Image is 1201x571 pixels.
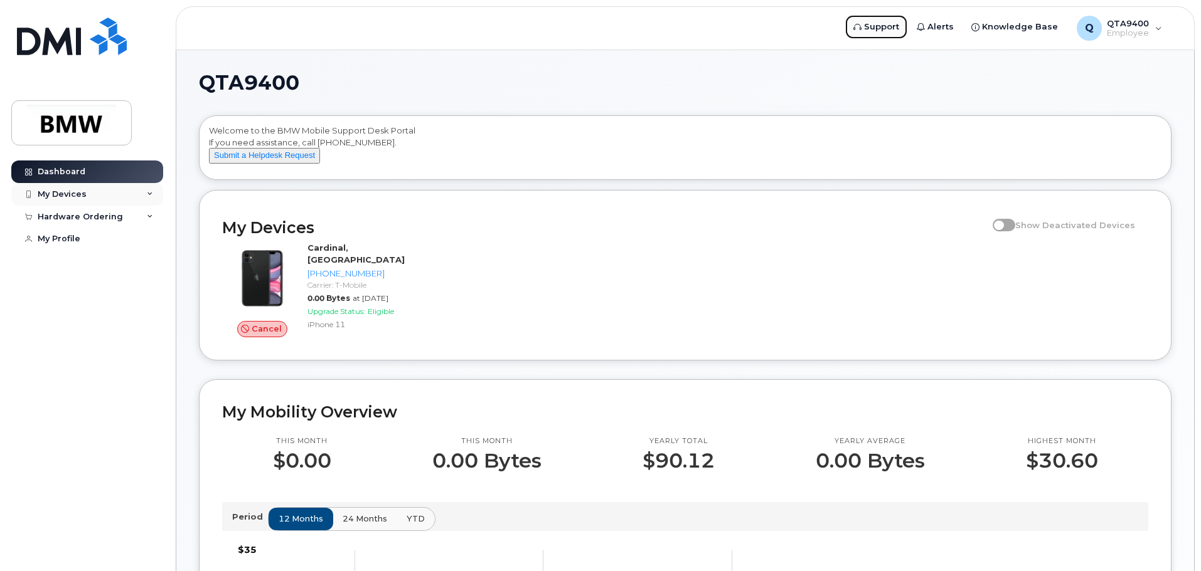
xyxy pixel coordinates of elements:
[209,148,320,164] button: Submit a Helpdesk Request
[307,319,437,330] div: iPhone 11
[307,293,350,303] span: 0.00 Bytes
[307,243,405,265] strong: Cardinal, [GEOGRAPHIC_DATA]
[252,323,282,335] span: Cancel
[1026,449,1098,472] p: $30.60
[307,268,437,280] div: [PHONE_NUMBER]
[209,150,320,160] a: Submit a Helpdesk Request
[993,213,1003,223] input: Show Deactivated Devices
[199,73,299,92] span: QTA9400
[232,511,268,523] p: Period
[222,402,1148,421] h2: My Mobility Overview
[232,248,292,308] img: iPhone_11.jpg
[407,513,425,525] span: YTD
[1146,516,1192,562] iframe: Messenger Launcher
[643,449,715,472] p: $90.12
[643,436,715,446] p: Yearly total
[432,449,542,472] p: 0.00 Bytes
[816,436,925,446] p: Yearly average
[222,242,442,337] a: CancelCardinal, [GEOGRAPHIC_DATA][PHONE_NUMBER]Carrier: T-Mobile0.00 Bytesat [DATE]Upgrade Status...
[307,306,365,316] span: Upgrade Status:
[816,449,925,472] p: 0.00 Bytes
[238,544,257,555] tspan: $35
[343,513,387,525] span: 24 months
[1026,436,1098,446] p: Highest month
[432,436,542,446] p: This month
[209,125,1161,175] div: Welcome to the BMW Mobile Support Desk Portal If you need assistance, call [PHONE_NUMBER].
[353,293,388,303] span: at [DATE]
[273,436,331,446] p: This month
[1015,220,1135,230] span: Show Deactivated Devices
[307,280,437,290] div: Carrier: T-Mobile
[222,218,986,237] h2: My Devices
[368,306,394,316] span: Eligible
[273,449,331,472] p: $0.00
